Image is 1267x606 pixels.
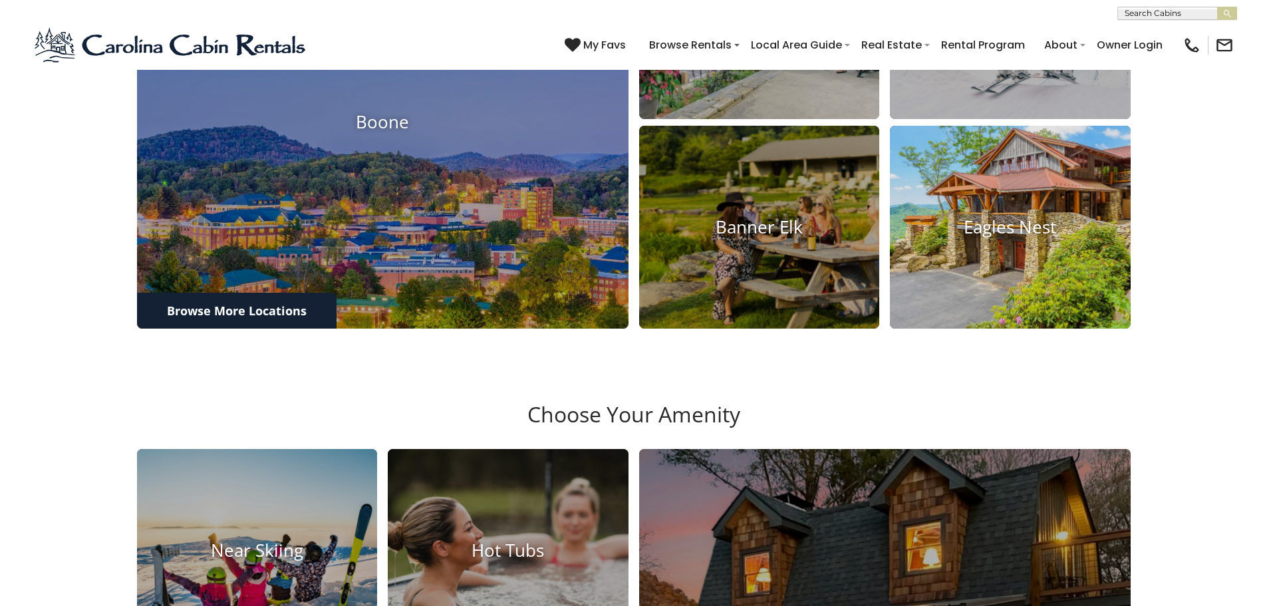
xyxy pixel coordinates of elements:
a: About [1038,33,1084,57]
h4: Hot Tubs [388,540,629,561]
a: Rental Program [934,33,1032,57]
a: Banner Elk [639,126,880,329]
h4: Near Skiing [137,540,378,561]
h4: Banner Elk [639,217,880,237]
h4: Eagles Nest [890,217,1131,237]
img: phone-regular-black.png [1183,36,1201,55]
h3: Choose Your Amenity [135,402,1133,448]
a: Browse More Locations [137,293,337,329]
a: Browse Rentals [642,33,738,57]
img: Blue-2.png [33,25,309,65]
a: My Favs [565,37,629,54]
a: Real Estate [855,33,928,57]
img: mail-regular-black.png [1215,36,1234,55]
a: Owner Login [1090,33,1169,57]
a: Eagles Nest [890,126,1131,329]
a: Local Area Guide [744,33,849,57]
h4: Boone [137,112,629,132]
span: My Favs [583,37,626,53]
